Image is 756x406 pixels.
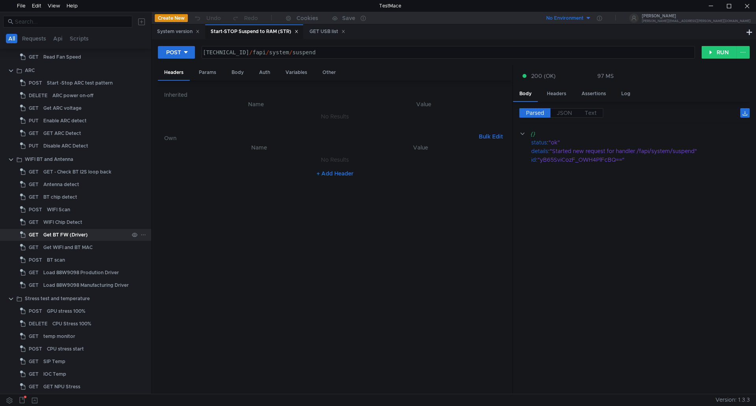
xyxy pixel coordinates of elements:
[43,166,111,178] div: GET - Check BT I2S loop back
[575,87,612,101] div: Assertions
[279,65,313,80] div: Variables
[253,65,276,80] div: Auth
[541,87,573,101] div: Headers
[52,318,91,330] div: CPU Stress 100%
[158,46,195,59] button: POST
[193,65,222,80] div: Params
[702,46,737,59] button: RUN
[29,254,42,266] span: POST
[29,267,39,279] span: GET
[206,13,221,23] div: Undo
[43,51,81,63] div: Read Fan Speed
[715,394,750,406] span: Version: 1.3.3
[52,90,93,101] div: ARC power on-off
[321,113,349,120] nz-embed-empty: No Results
[29,127,39,139] span: GET
[309,28,345,36] div: GET USB list
[43,279,129,291] div: Load 88W9098 Manufacturing Driver
[211,28,298,36] div: Start-STOP Suspend to RAM (STR)
[67,34,91,43] button: Scripts
[47,393,84,405] div: PUT NPU Stress
[342,15,355,21] div: Save
[43,267,119,279] div: Load 88W9098 Prodution Driver
[166,48,181,57] div: POST
[546,15,584,22] div: No Environment
[548,138,739,147] div: "ok"
[226,12,263,24] button: Redo
[47,254,65,266] div: BT scan
[537,155,739,164] div: "yB65SviCozF_OWH4PlFcBQ=="
[177,143,341,152] th: Name
[615,87,637,101] div: Log
[313,169,357,178] button: + Add Header
[29,77,42,89] span: POST
[29,166,39,178] span: GET
[341,143,500,152] th: Value
[531,138,547,147] div: status
[557,109,572,116] span: JSON
[29,393,42,405] span: POST
[29,115,39,127] span: PUT
[25,65,35,76] div: ARC
[642,14,750,18] div: [PERSON_NAME]
[29,179,39,190] span: GET
[29,356,39,367] span: GET
[6,34,17,43] button: All
[188,12,226,24] button: Undo
[43,242,93,253] div: Get WIFI and BT MAC
[513,87,538,102] div: Body
[29,229,39,241] span: GET
[642,20,750,22] div: [PERSON_NAME][EMAIL_ADDRESS][PERSON_NAME][DOMAIN_NAME]
[29,381,39,393] span: GET
[43,368,66,380] div: IOC Temp
[25,153,73,165] div: WIFI BT and Antenna
[531,72,556,80] span: 200 (OK)
[531,155,750,164] div: :
[531,147,750,155] div: :
[25,293,90,304] div: Stress test and temperature
[244,13,258,23] div: Redo
[550,147,739,155] div: "Started new request for handler /fapi/system/suspend"
[29,191,39,203] span: GET
[15,17,128,26] input: Search...
[20,34,48,43] button: Requests
[43,216,82,228] div: WIFI Chip Detect
[526,109,544,116] span: Parsed
[29,305,42,317] span: POST
[597,72,614,79] div: 97 MS
[29,216,39,228] span: GET
[537,12,591,24] button: No Environment
[29,204,42,216] span: POST
[43,191,77,203] div: BT chip detect
[316,65,342,80] div: Other
[43,140,88,152] div: Disable ARC Detect
[164,133,476,143] h6: Own
[157,28,200,36] div: System version
[47,77,113,89] div: Start -Stop ARC test pattern
[29,318,48,330] span: DELETE
[585,109,597,116] span: Text
[47,305,85,317] div: GPU stress 100%
[43,115,87,127] div: Enable ARC detect
[43,102,82,114] div: Get ARC voltage
[29,90,48,101] span: DELETE
[321,156,349,163] nz-embed-empty: No Results
[43,330,75,342] div: temp monitor
[43,356,65,367] div: SIP Temp
[29,343,42,355] span: POST
[164,90,506,100] h6: Inherited
[29,368,39,380] span: GET
[29,51,39,63] span: GET
[29,330,39,342] span: GET
[43,229,88,241] div: Get BT FW (Driver)
[29,102,39,114] span: GET
[155,14,188,22] button: Create New
[531,138,750,147] div: :
[29,279,39,291] span: GET
[29,140,39,152] span: PUT
[476,132,506,141] button: Bulk Edit
[29,242,39,253] span: GET
[530,129,739,138] div: {}
[47,343,84,355] div: CPU stress start
[225,65,250,80] div: Body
